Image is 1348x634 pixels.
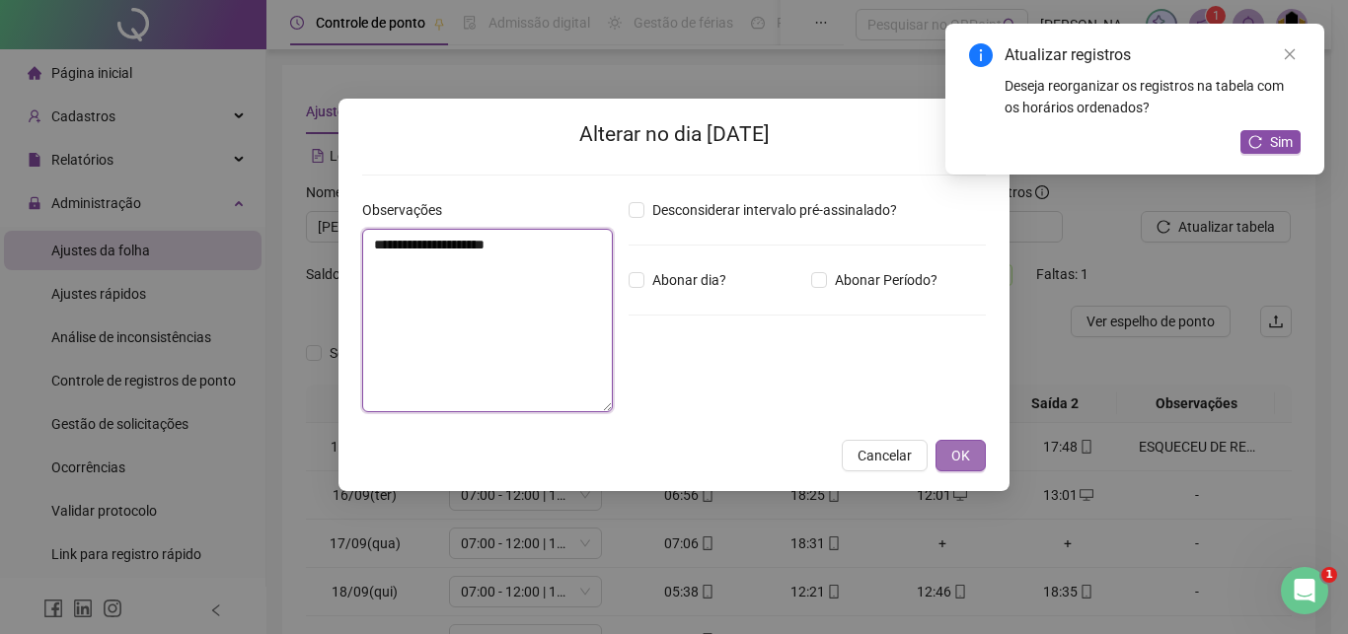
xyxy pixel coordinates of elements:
[936,440,986,471] button: OK
[1270,131,1293,153] span: Sim
[1240,130,1301,154] button: Sim
[1281,567,1328,614] iframe: Intercom live chat
[1279,43,1301,65] a: Close
[362,199,455,221] label: Observações
[362,118,986,151] h2: Alterar no dia [DATE]
[644,269,734,291] span: Abonar dia?
[1283,47,1297,61] span: close
[969,43,993,67] span: info-circle
[951,445,970,466] span: OK
[1321,567,1337,583] span: 1
[644,199,905,221] span: Desconsiderar intervalo pré-assinalado?
[1248,135,1262,149] span: reload
[1005,75,1301,118] div: Deseja reorganizar os registros na tabela com os horários ordenados?
[827,269,945,291] span: Abonar Período?
[842,440,928,471] button: Cancelar
[1005,43,1301,67] div: Atualizar registros
[858,445,912,466] span: Cancelar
